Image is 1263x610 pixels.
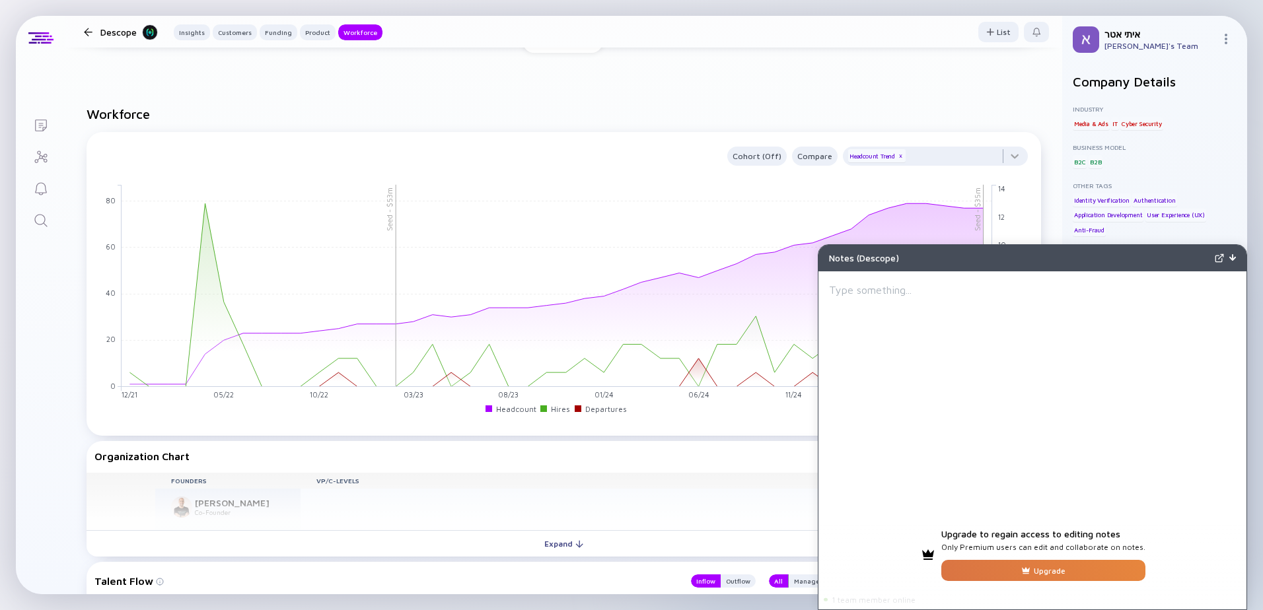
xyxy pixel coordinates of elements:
div: Only Premium users can edit and collaborate on notes. [941,542,1145,552]
button: Inflow [691,574,721,588]
div: Cyber Security [1120,117,1163,130]
tspan: 08/23 [498,390,519,399]
div: Cohort (Off) [727,149,787,164]
div: Customers [213,26,257,39]
div: Application Development [1073,209,1143,222]
h2: Company Details [1073,74,1237,89]
button: Product [300,24,336,40]
button: Expand [87,530,1041,557]
div: Insights [174,26,210,39]
tspan: 01/24 [595,390,614,399]
div: [PERSON_NAME]'s Team [1104,41,1215,51]
div: Headcount Trend [848,149,906,162]
tspan: 12/21 [122,390,137,399]
div: Organization Chart [94,450,1033,462]
tspan: 05/22 [213,390,234,399]
tspan: 06/24 [688,390,709,399]
button: Workforce [338,24,382,40]
img: Menu [1221,34,1231,44]
div: Upgrade to regain access to editing notes [941,528,1145,539]
a: Lists [16,108,65,140]
div: Expand [536,533,591,554]
div: Authentication [1132,193,1176,207]
div: B2B [1089,155,1102,168]
h2: Workforce [87,106,1041,121]
button: Managerial [788,574,836,588]
div: Notes ( Descope ) [829,252,1209,263]
tspan: 80 [106,195,116,204]
div: Descope [100,24,158,40]
button: All [769,574,788,588]
img: Upgrade Icon [920,547,936,562]
tspan: 11/24 [785,390,802,399]
div: x [896,152,904,160]
div: Compare [792,149,838,164]
div: B2C [1073,155,1087,168]
tspan: 12 [998,212,1005,220]
button: Compare [792,147,838,166]
div: Identity Verification [1073,193,1131,207]
button: List [978,22,1019,42]
button: Insights [174,24,210,40]
a: Search [16,203,65,235]
tspan: 14 [998,184,1005,193]
tspan: 0 [110,381,116,390]
div: Workforce [338,26,382,39]
button: Customers [213,24,257,40]
div: Managerial [789,574,836,588]
a: Investor Map [16,140,65,172]
div: User Experience (UX) [1145,209,1206,222]
tspan: 20 [106,335,116,343]
div: Media & Ads [1073,117,1110,130]
button: Outflow [721,574,756,588]
div: איתי אטר [1104,28,1215,40]
div: Upgrade [1013,560,1073,581]
button: Funding [260,24,297,40]
button: Cohort (Off) [727,147,787,166]
div: Business Model [1073,143,1237,151]
div: Anti-Fraud [1073,223,1106,236]
div: Industry [1073,105,1237,113]
a: Reminders [16,172,65,203]
tspan: 03/23 [404,390,423,399]
div: Product [300,26,336,39]
div: Other Tags [1073,182,1237,189]
div: Talent Flow [94,571,678,591]
img: Close Notes [1229,254,1236,261]
tspan: 40 [106,288,116,297]
img: איתי Profile Picture [1073,26,1099,53]
button: Upgrade [941,560,1145,581]
tspan: 10 [998,240,1006,249]
tspan: 10/22 [310,390,328,399]
img: Expand Notes [1215,254,1224,263]
tspan: 60 [106,242,116,251]
div: Funding [260,26,297,39]
div: IT [1111,117,1119,130]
